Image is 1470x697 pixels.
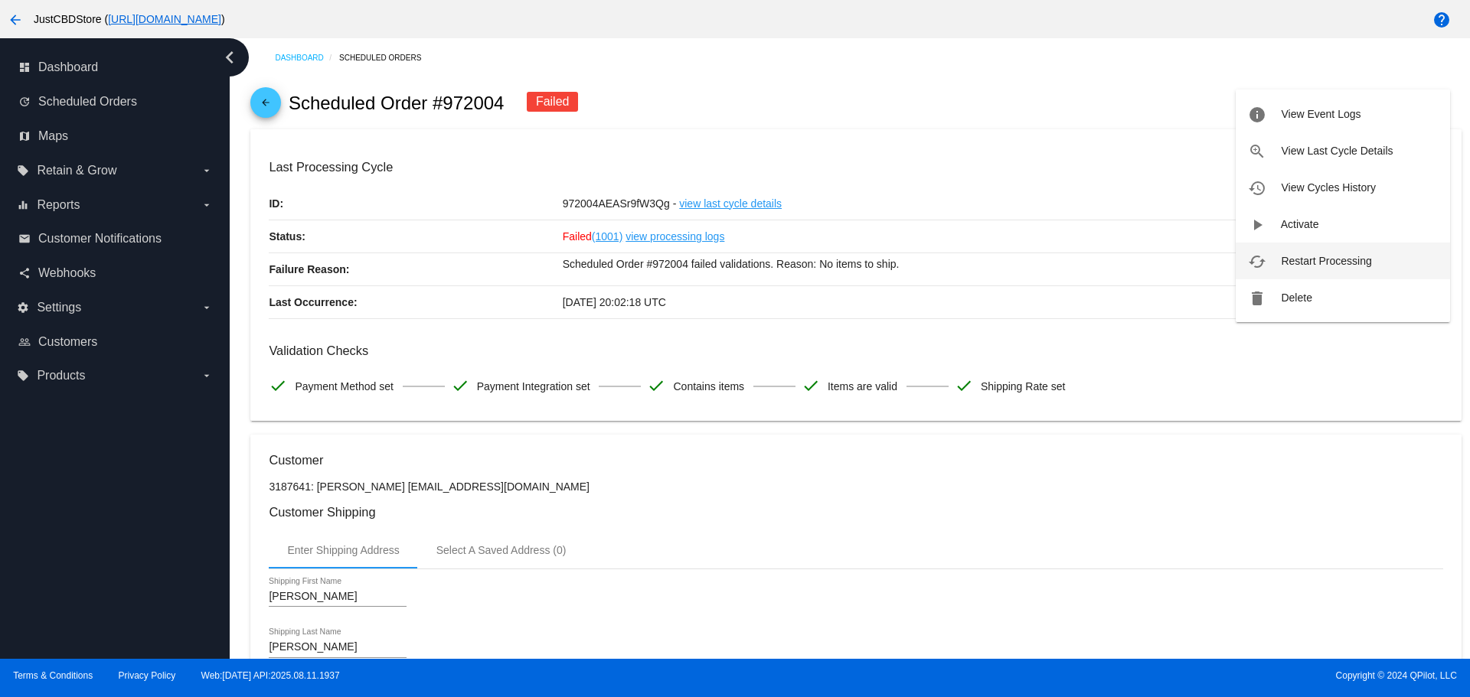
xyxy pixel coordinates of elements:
[1248,289,1266,308] mat-icon: delete
[1281,108,1361,120] span: View Event Logs
[1281,255,1371,267] span: Restart Processing
[1248,216,1266,234] mat-icon: play_arrow
[1281,218,1319,230] span: Activate
[1248,179,1266,197] mat-icon: history
[1248,252,1266,271] mat-icon: cached
[1248,142,1266,161] mat-icon: zoom_in
[1281,145,1393,157] span: View Last Cycle Details
[1281,292,1312,304] span: Delete
[1248,106,1266,124] mat-icon: info
[1281,181,1375,194] span: View Cycles History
